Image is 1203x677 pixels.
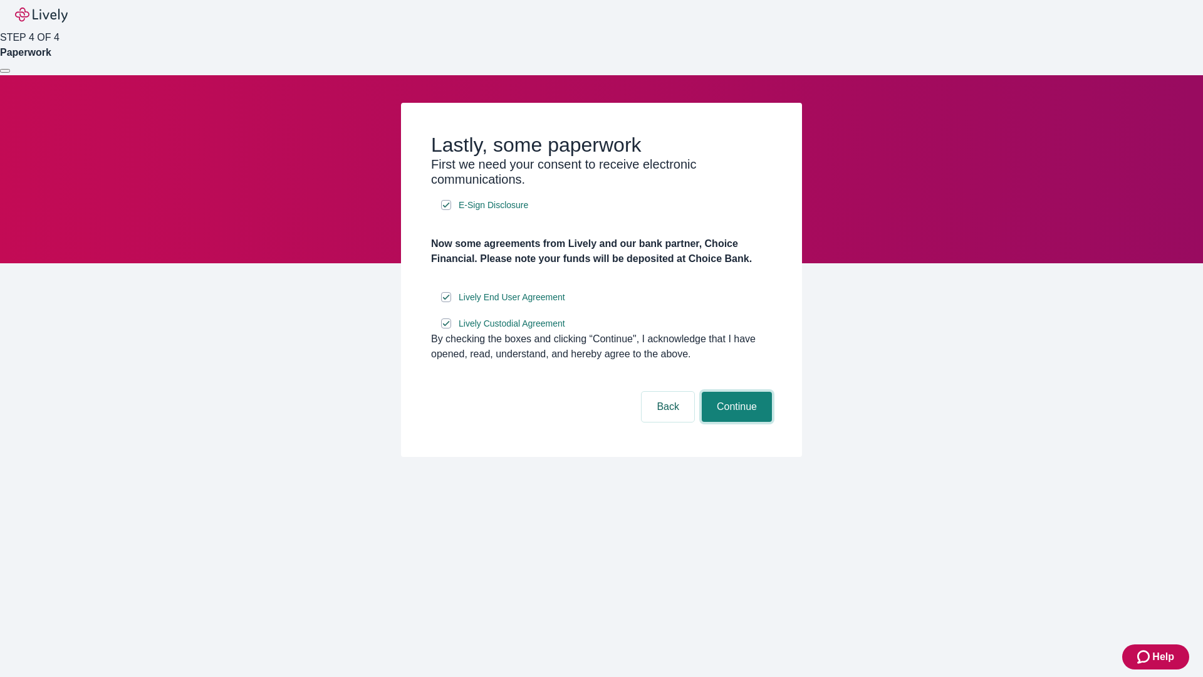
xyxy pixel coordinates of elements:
span: Lively Custodial Agreement [459,317,565,330]
span: E-Sign Disclosure [459,199,528,212]
button: Zendesk support iconHelp [1122,644,1189,669]
span: Help [1152,649,1174,664]
img: Lively [15,8,68,23]
svg: Zendesk support icon [1137,649,1152,664]
h2: Lastly, some paperwork [431,133,772,157]
h3: First we need your consent to receive electronic communications. [431,157,772,187]
a: e-sign disclosure document [456,197,531,213]
h4: Now some agreements from Lively and our bank partner, Choice Financial. Please note your funds wi... [431,236,772,266]
div: By checking the boxes and clicking “Continue", I acknowledge that I have opened, read, understand... [431,332,772,362]
span: Lively End User Agreement [459,291,565,304]
button: Back [642,392,694,422]
button: Continue [702,392,772,422]
a: e-sign disclosure document [456,316,568,332]
a: e-sign disclosure document [456,290,568,305]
